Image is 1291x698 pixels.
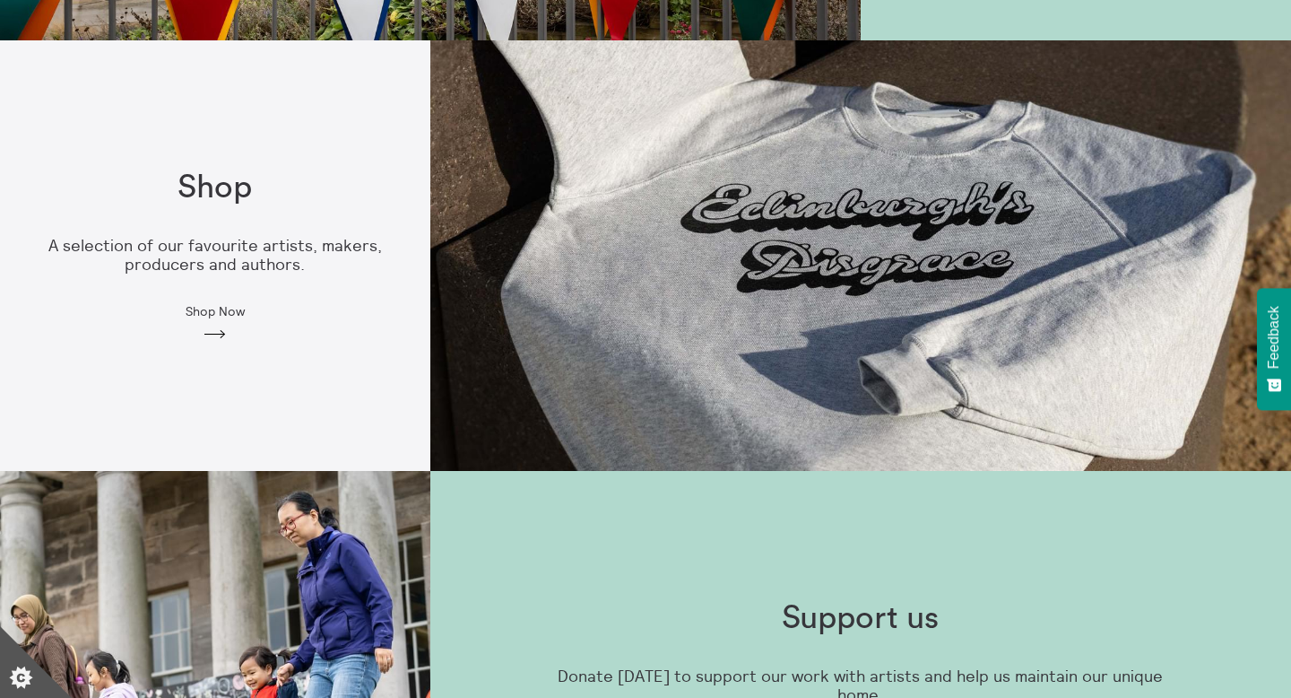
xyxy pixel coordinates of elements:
[1257,288,1291,410] button: Feedback - Show survey
[178,170,252,206] h1: Shop
[1266,306,1282,369] span: Feedback
[782,600,939,637] h1: Support us
[29,237,402,274] p: A selection of our favourite artists, makers, producers and authors.
[430,40,1291,471] img: Edinburgh s disgrace sweatshirt 1
[186,304,245,318] span: Shop Now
